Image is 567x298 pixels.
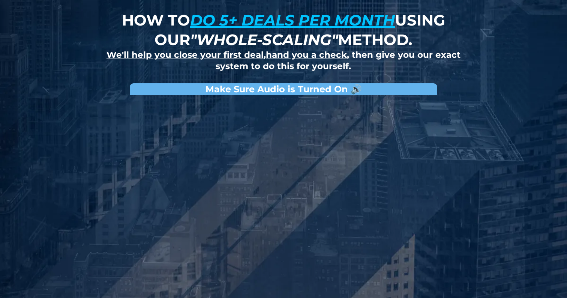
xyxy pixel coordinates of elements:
[190,30,338,49] em: "whole-scaling"
[190,11,395,29] u: do 5+ deals per month
[205,84,362,95] strong: Make Sure Audio is Turned On 🔊
[106,50,460,71] strong: , , then give you our exact system to do this for yourself.
[122,11,445,49] strong: How to using our method.
[266,50,347,60] u: hand you a check
[106,50,264,60] u: We'll help you close your first deal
